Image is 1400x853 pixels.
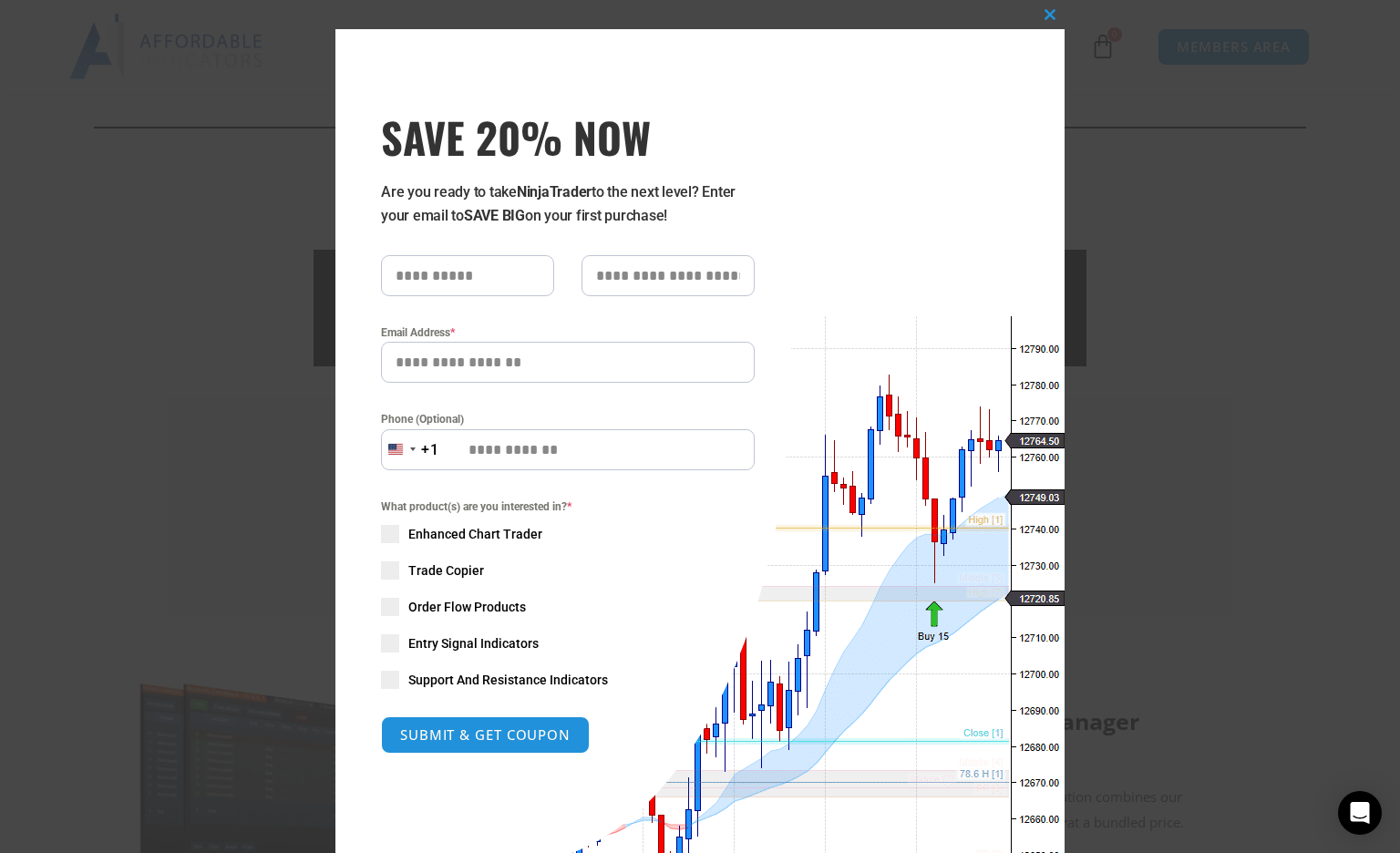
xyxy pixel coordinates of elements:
span: Entry Signal Indicators [408,634,539,653]
span: Trade Copier [408,561,484,580]
span: Enhanced Chart Trader [408,525,542,543]
label: Entry Signal Indicators [381,634,755,653]
span: What product(s) are you interested in? [381,498,755,516]
label: Phone (Optional) [381,410,755,428]
strong: NinjaTrader [517,183,592,200]
span: Support And Resistance Indicators [408,671,608,689]
button: Selected country [381,429,439,470]
label: Order Flow Products [381,598,755,616]
label: Trade Copier [381,561,755,580]
label: Email Address [381,324,755,342]
p: Are you ready to take to the next level? Enter your email to on your first purchase! [381,180,755,228]
span: Order Flow Products [408,598,526,616]
button: SUBMIT & GET COUPON [381,716,590,754]
div: +1 [421,438,439,462]
label: Enhanced Chart Trader [381,525,755,543]
strong: SAVE BIG [464,207,525,224]
span: SAVE 20% NOW [381,111,755,162]
div: Open Intercom Messenger [1338,791,1382,835]
label: Support And Resistance Indicators [381,671,755,689]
